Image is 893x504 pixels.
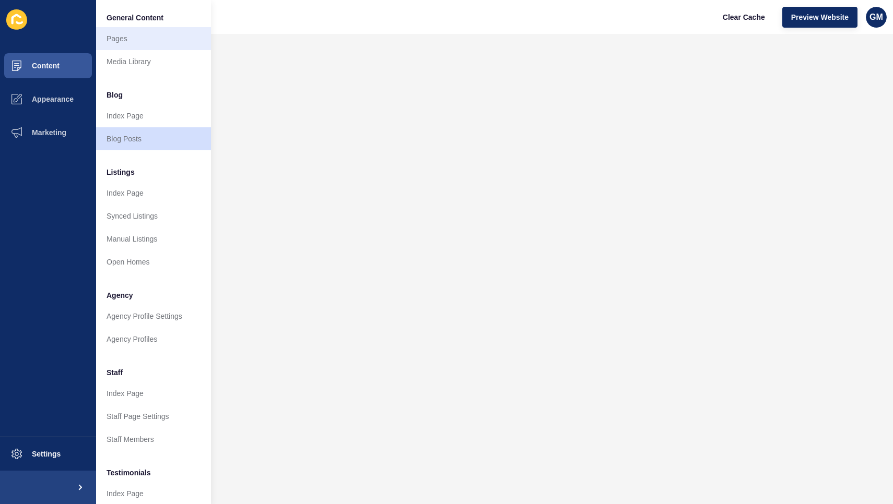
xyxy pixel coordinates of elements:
button: Clear Cache [714,7,774,28]
span: Testimonials [107,467,151,478]
span: Preview Website [791,12,849,22]
a: Index Page [96,104,211,127]
a: Staff Members [96,428,211,451]
button: Preview Website [782,7,857,28]
span: GM [869,12,883,22]
a: Agency Profile Settings [96,305,211,328]
a: Manual Listings [96,227,211,250]
span: Agency [107,290,133,301]
a: Pages [96,27,211,50]
span: Clear Cache [723,12,765,22]
span: General Content [107,13,163,23]
span: Blog [107,90,123,100]
a: Index Page [96,182,211,205]
a: Agency Profiles [96,328,211,351]
a: Open Homes [96,250,211,273]
a: Blog Posts [96,127,211,150]
a: Media Library [96,50,211,73]
a: Index Page [96,382,211,405]
a: Staff Page Settings [96,405,211,428]
span: Listings [107,167,135,177]
a: Synced Listings [96,205,211,227]
span: Staff [107,367,123,378]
